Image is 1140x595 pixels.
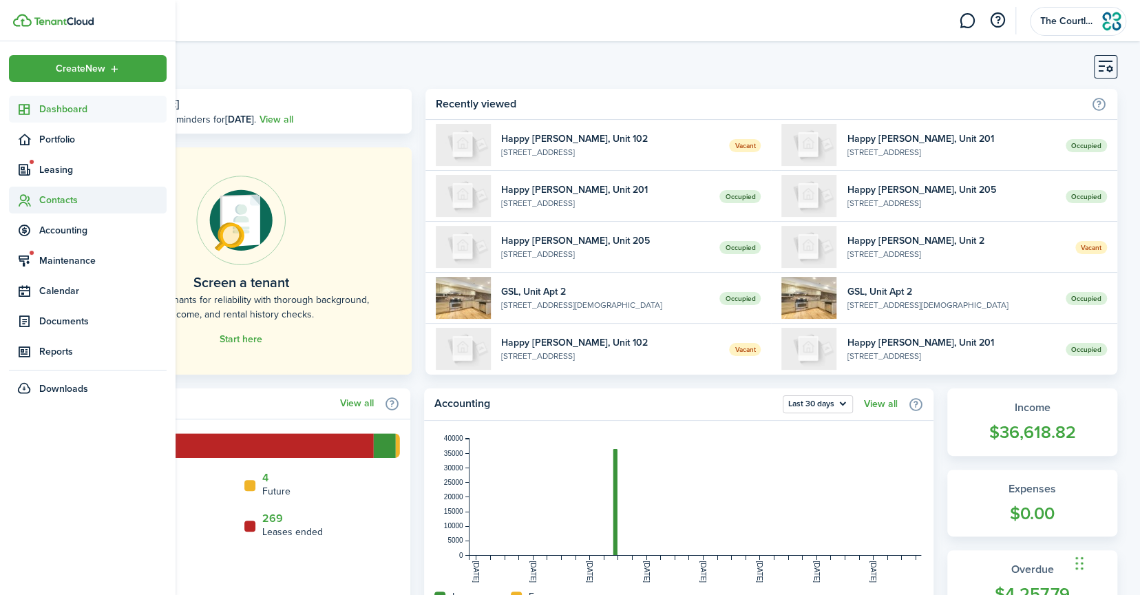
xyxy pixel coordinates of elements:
tspan: 5000 [448,536,464,544]
widget-list-item-title: Happy [PERSON_NAME], Unit 102 [501,335,719,350]
span: The Courtland Group [1040,17,1095,26]
img: 205 [436,226,491,268]
img: 102 [436,328,491,370]
tspan: [DATE] [699,561,707,583]
widget-list-item-title: Happy [PERSON_NAME], Unit 205 [847,182,1055,197]
tspan: 35000 [444,449,463,457]
widget-list-item-title: Happy [PERSON_NAME], Unit 201 [501,182,710,197]
a: 269 [262,512,283,525]
span: Calendar [39,284,167,298]
tspan: 20000 [444,493,463,501]
button: Open resource center [986,9,1009,32]
span: Occupied [1066,343,1107,356]
widget-list-item-description: [STREET_ADDRESS][DEMOGRAPHIC_DATA] [847,299,1055,311]
button: Last 30 days [783,395,853,413]
span: Vacant [729,343,761,356]
img: 201 [436,175,491,217]
tspan: 40000 [444,435,463,442]
widget-list-item-description: [STREET_ADDRESS] [847,197,1055,209]
span: Occupied [1066,190,1107,203]
widget-list-item-title: Happy [PERSON_NAME], Unit 201 [847,335,1055,350]
tspan: 25000 [444,479,463,486]
span: Maintenance [39,253,167,268]
home-placeholder-description: Check your tenants for reliability with thorough background, income, and rental history checks. [102,293,381,322]
home-widget-title: Leases ended [262,525,323,539]
tspan: [DATE] [813,561,821,583]
span: Leasing [39,163,167,177]
home-placeholder-title: Screen a tenant [193,272,289,293]
widget-list-item-title: Happy [PERSON_NAME], Unit 102 [501,132,719,146]
widget-list-item-description: [STREET_ADDRESS] [847,350,1055,362]
a: Expenses$0.00 [947,470,1117,537]
b: [DATE] [225,112,254,127]
home-widget-title: Future [262,484,291,499]
span: Portfolio [39,132,167,147]
widget-list-item-title: Happy [PERSON_NAME], Unit 201 [847,132,1055,146]
tspan: [DATE] [529,561,537,583]
a: Income$36,618.82 [947,388,1117,456]
span: Contacts [39,193,167,207]
span: Occupied [1066,292,1107,305]
home-widget-title: Lease funnel [81,395,333,412]
widget-list-item-title: GSL, Unit Apt 2 [501,284,710,299]
home-widget-title: Accounting [434,395,776,413]
span: Occupied [719,292,761,305]
button: Customise [1094,55,1117,79]
img: 201 [781,328,836,370]
img: 2 [781,226,836,268]
p: There are no reminders for . [109,112,256,127]
span: Downloads [39,382,88,396]
tspan: [DATE] [586,561,593,583]
span: Create New [56,64,105,74]
a: View all [340,398,374,409]
widget-list-item-description: [STREET_ADDRESS] [501,350,719,362]
widget-stats-title: Income [961,399,1104,416]
img: TenantCloud [34,17,94,25]
a: Reports [9,338,167,365]
span: Vacant [729,139,761,152]
img: Apt 2 [781,277,836,319]
widget-stats-count: $0.00 [961,501,1104,527]
tspan: [DATE] [473,561,481,583]
tspan: [DATE] [756,561,763,583]
img: Apt 2 [436,277,491,319]
widget-stats-title: Overdue [961,561,1104,578]
widget-list-item-description: [STREET_ADDRESS] [847,248,1065,260]
button: Open menu [9,55,167,82]
widget-stats-title: Expenses [961,481,1104,497]
widget-list-item-description: [STREET_ADDRESS][DEMOGRAPHIC_DATA] [501,299,710,311]
widget-list-item-description: [STREET_ADDRESS] [501,248,710,260]
a: Start here [220,334,262,345]
img: 102 [436,124,491,166]
img: The Courtland Group [1101,10,1123,32]
span: Occupied [719,190,761,203]
widget-list-item-description: [STREET_ADDRESS] [501,197,710,209]
iframe: Chat Widget [1071,529,1140,595]
a: Dashboard [9,96,167,123]
tspan: [DATE] [869,561,877,583]
tspan: 10000 [444,522,463,530]
widget-list-item-title: GSL, Unit Apt 2 [847,284,1055,299]
widget-list-item-description: [STREET_ADDRESS] [501,146,719,158]
span: Documents [39,314,167,328]
tspan: 0 [459,551,463,559]
span: Vacant [1075,241,1107,254]
widget-list-item-description: [STREET_ADDRESS] [847,146,1055,158]
button: Open menu [783,395,853,413]
span: Occupied [719,241,761,254]
a: Messaging [954,3,980,39]
img: 205 [781,175,836,217]
home-widget-title: Recently viewed [436,96,1084,112]
tspan: [DATE] [643,561,651,583]
widget-list-item-title: Happy [PERSON_NAME], Unit 2 [847,233,1065,248]
a: View all [260,112,293,127]
span: Accounting [39,223,167,238]
img: TenantCloud [13,14,32,27]
span: Reports [39,344,167,359]
widget-stats-count: $36,618.82 [961,419,1104,446]
a: View all [863,399,897,410]
a: 4 [262,472,268,484]
span: Dashboard [39,102,167,116]
div: Drag [1075,543,1084,584]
